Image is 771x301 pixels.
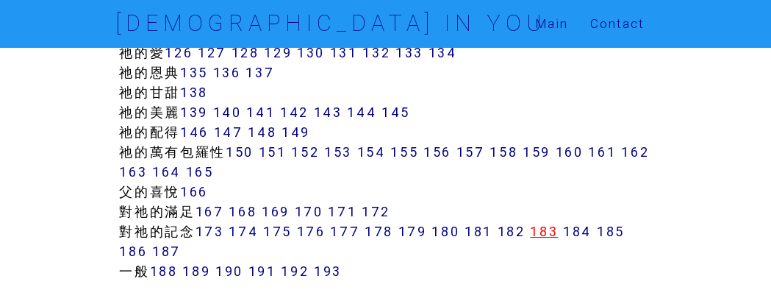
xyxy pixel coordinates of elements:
[119,243,147,260] a: 186
[456,144,485,160] a: 157
[152,243,181,260] a: 187
[530,223,558,240] a: 183
[263,223,292,240] a: 175
[180,183,208,200] a: 166
[465,223,492,240] a: 181
[245,64,274,81] a: 137
[246,104,275,121] a: 141
[295,203,323,220] a: 170
[291,144,319,160] a: 152
[264,44,292,61] a: 129
[362,44,390,61] a: 132
[423,144,451,160] a: 156
[523,144,551,160] a: 159
[232,44,259,61] a: 128
[347,104,376,121] a: 144
[330,223,359,240] a: 177
[428,44,457,61] a: 134
[213,104,242,121] a: 140
[248,263,276,280] a: 191
[381,104,410,121] a: 145
[556,144,584,160] a: 160
[498,223,526,240] a: 182
[297,44,325,61] a: 130
[196,203,224,220] a: 167
[588,144,616,160] a: 161
[180,104,208,121] a: 139
[214,124,243,141] a: 147
[357,144,386,160] a: 154
[119,163,147,180] a: 163
[196,223,224,240] a: 173
[328,203,356,220] a: 171
[182,263,210,280] a: 189
[398,223,427,240] a: 179
[621,144,649,160] a: 162
[324,144,352,160] a: 153
[262,203,290,220] a: 169
[297,223,326,240] a: 176
[226,144,254,160] a: 150
[213,64,241,81] a: 136
[215,263,243,280] a: 190
[281,124,310,141] a: 149
[180,124,209,141] a: 146
[395,44,423,61] a: 133
[490,144,517,160] a: 158
[365,223,393,240] a: 178
[248,124,276,141] a: 148
[281,263,309,280] a: 192
[152,163,181,180] a: 164
[229,223,258,240] a: 174
[709,235,760,290] iframe: Chat
[229,203,257,220] a: 168
[431,223,459,240] a: 180
[314,263,342,280] a: 193
[390,144,418,160] a: 155
[563,223,592,240] a: 184
[186,163,214,180] a: 165
[362,203,390,220] a: 172
[180,84,208,101] a: 138
[165,44,193,61] a: 126
[259,144,287,160] a: 151
[198,44,226,61] a: 127
[280,104,309,121] a: 142
[330,44,358,61] a: 131
[180,64,208,81] a: 135
[314,104,343,121] a: 143
[150,263,178,280] a: 188
[597,223,625,240] a: 185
